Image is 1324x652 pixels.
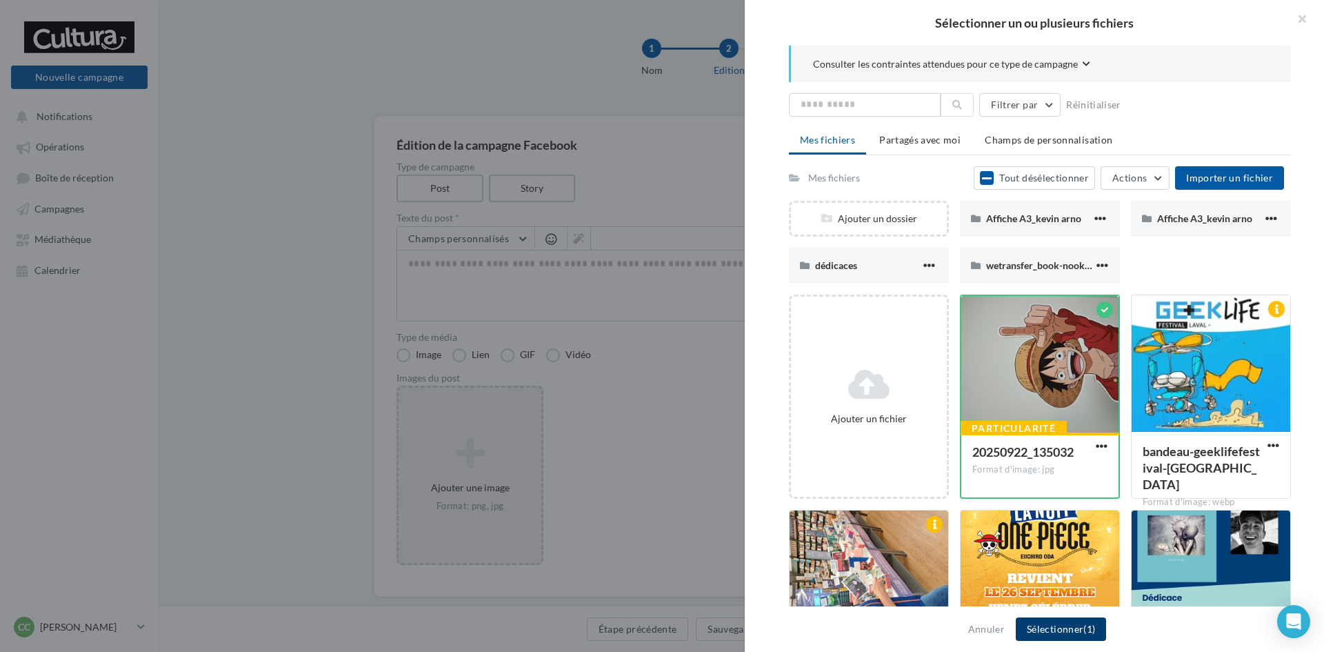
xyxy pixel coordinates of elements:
[1016,618,1106,641] button: Sélectionner(1)
[808,171,860,185] div: Mes fichiers
[1175,166,1284,190] button: Importer un fichier
[1143,496,1279,508] div: Format d'image: webp
[1277,605,1310,638] div: Open Intercom Messenger
[791,212,947,226] div: Ajouter un dossier
[800,134,855,146] span: Mes fichiers
[1101,166,1170,190] button: Actions
[974,166,1095,190] button: Tout désélectionner
[1186,172,1273,184] span: Importer un fichier
[963,621,1010,638] button: Annuler
[1061,97,1127,113] button: Réinitialiser
[985,134,1112,146] span: Champs de personnalisation
[986,259,1166,271] span: wetransfer_book-nook_2025-08-13_1259
[1157,213,1252,224] span: Affiche A3_kevin arno
[1143,444,1260,492] span: bandeau-geeklifefestival-laval
[796,412,941,426] div: Ajouter un fichier
[972,464,1107,476] div: Format d'image: jpg
[986,213,1081,224] span: Affiche A3_kevin arno
[972,444,1074,460] span: 20250922_135032
[815,259,857,271] span: dédicaces
[767,17,1302,29] h2: Sélectionner un ou plusieurs fichiers
[961,421,1067,436] div: Particularité
[813,57,1078,71] span: Consulter les contraintes attendues pour ce type de campagne
[813,57,1090,74] button: Consulter les contraintes attendues pour ce type de campagne
[979,93,1061,117] button: Filtrer par
[1083,623,1095,635] span: (1)
[1112,172,1147,184] span: Actions
[879,134,961,146] span: Partagés avec moi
